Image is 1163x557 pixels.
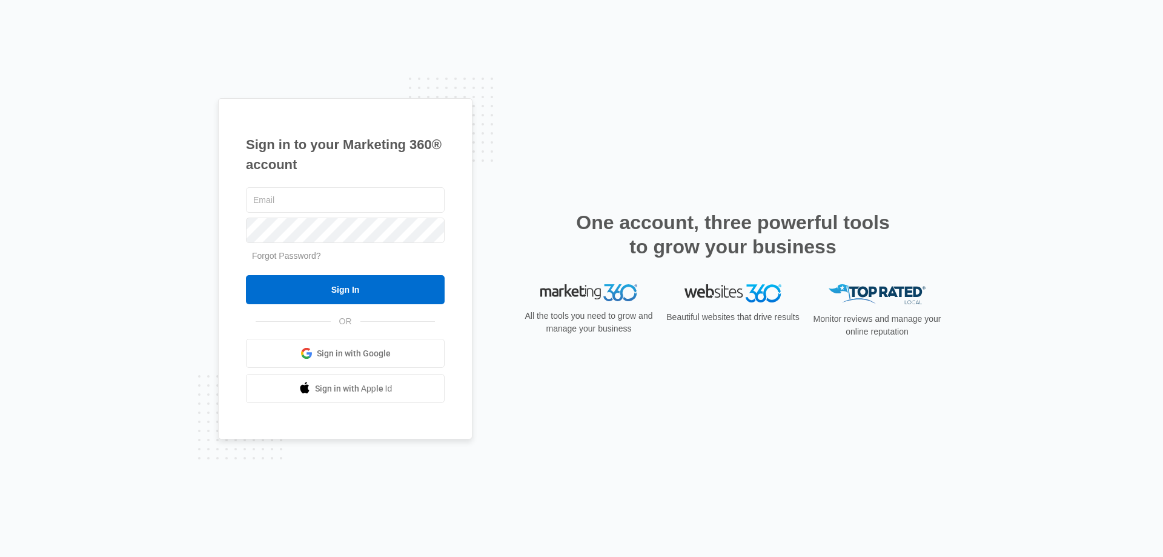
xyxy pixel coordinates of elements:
[540,284,637,301] img: Marketing 360
[246,187,445,213] input: Email
[246,374,445,403] a: Sign in with Apple Id
[246,275,445,304] input: Sign In
[252,251,321,261] a: Forgot Password?
[331,315,360,328] span: OR
[317,347,391,360] span: Sign in with Google
[572,210,893,259] h2: One account, three powerful tools to grow your business
[684,284,781,302] img: Websites 360
[246,135,445,175] h1: Sign in to your Marketing 360® account
[829,284,926,304] img: Top Rated Local
[665,311,801,324] p: Beautiful websites that drive results
[315,382,393,395] span: Sign in with Apple Id
[521,310,657,335] p: All the tools you need to grow and manage your business
[809,313,945,338] p: Monitor reviews and manage your online reputation
[246,339,445,368] a: Sign in with Google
